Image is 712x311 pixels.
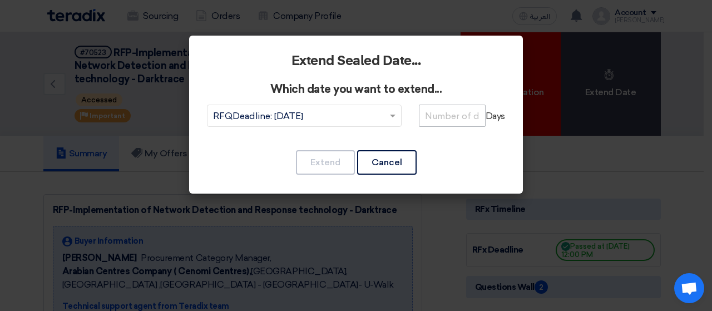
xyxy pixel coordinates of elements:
[357,150,417,175] button: Cancel
[296,150,355,175] button: Extend
[419,105,505,127] span: Days
[674,273,704,303] a: Open chat
[419,105,486,127] input: Number of days...
[207,82,505,96] h3: Which date you want to extend...
[207,53,505,69] h2: Extend Sealed Date...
